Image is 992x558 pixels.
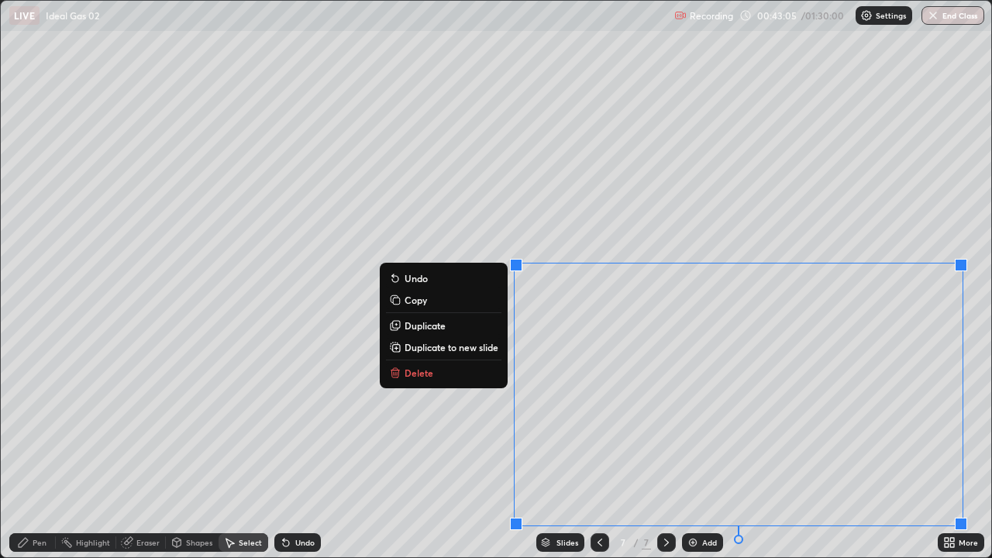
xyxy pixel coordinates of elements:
[295,539,315,546] div: Undo
[136,539,160,546] div: Eraser
[386,316,501,335] button: Duplicate
[405,319,446,332] p: Duplicate
[690,10,733,22] p: Recording
[959,539,978,546] div: More
[14,9,35,22] p: LIVE
[405,272,428,284] p: Undo
[687,536,699,549] img: add-slide-button
[674,9,687,22] img: recording.375f2c34.svg
[921,6,984,25] button: End Class
[386,291,501,309] button: Copy
[927,9,939,22] img: end-class-cross
[405,294,427,306] p: Copy
[615,538,631,547] div: 7
[405,367,433,379] p: Delete
[405,341,498,353] p: Duplicate to new slide
[239,539,262,546] div: Select
[634,538,639,547] div: /
[860,9,873,22] img: class-settings-icons
[386,269,501,288] button: Undo
[33,539,46,546] div: Pen
[702,539,717,546] div: Add
[186,539,212,546] div: Shapes
[556,539,578,546] div: Slides
[386,338,501,356] button: Duplicate to new slide
[386,363,501,382] button: Delete
[46,9,99,22] p: Ideal Gas 02
[76,539,110,546] div: Highlight
[876,12,906,19] p: Settings
[642,536,651,549] div: 7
